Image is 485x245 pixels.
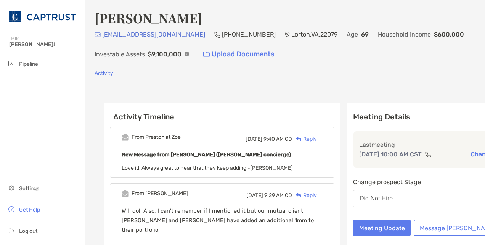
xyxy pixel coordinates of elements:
span: Pipeline [19,61,38,67]
div: Did Not Hire [360,195,393,202]
a: Upload Documents [198,46,279,62]
img: button icon [203,52,210,57]
div: From Preston at Zoe [132,134,181,140]
img: get-help icon [7,205,16,214]
img: CAPTRUST Logo [9,3,76,30]
img: Info Icon [185,52,189,56]
span: 9:29 AM CD [264,192,292,199]
span: 9:40 AM CD [263,136,292,142]
img: Event icon [122,134,129,141]
img: communication type [425,151,432,157]
span: [DATE] [246,192,263,199]
img: Phone Icon [214,32,220,38]
div: From [PERSON_NAME] [132,190,188,197]
p: $600,000 [434,30,464,39]
img: Location Icon [285,32,290,38]
img: logout icon [7,226,16,235]
a: Activity [95,70,113,78]
button: Meeting Update [353,220,411,236]
img: Email Icon [95,32,101,37]
span: Log out [19,228,37,234]
img: settings icon [7,183,16,192]
p: [EMAIL_ADDRESS][DOMAIN_NAME] [102,30,205,39]
p: $9,100,000 [148,49,181,59]
span: [DATE] [246,136,262,142]
p: Investable Assets [95,49,145,59]
p: [DATE] 10:00 AM CST [359,150,422,159]
span: [PERSON_NAME]! [9,41,80,48]
p: Age [347,30,358,39]
span: Settings [19,185,39,192]
b: New Message from [PERSON_NAME] ([PERSON_NAME] concierge) [122,151,291,158]
div: Reply [292,135,317,143]
img: Event icon [122,190,129,197]
h6: Activity Timeline [104,103,340,121]
span: Get Help [19,207,40,213]
p: Lorton , VA , 22079 [291,30,337,39]
img: pipeline icon [7,59,16,68]
p: Household Income [378,30,431,39]
span: Love it!! Always great to hear that they keep adding -[PERSON_NAME] [122,165,293,171]
span: Will do! Also, I can’t remember if I mentioned it but our mutual client [PERSON_NAME] and [PERSON... [122,207,314,233]
div: Reply [292,191,317,199]
img: Reply icon [296,193,302,198]
h4: [PERSON_NAME] [95,9,202,27]
p: [PHONE_NUMBER] [222,30,276,39]
img: Reply icon [296,137,302,142]
p: 69 [361,30,369,39]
